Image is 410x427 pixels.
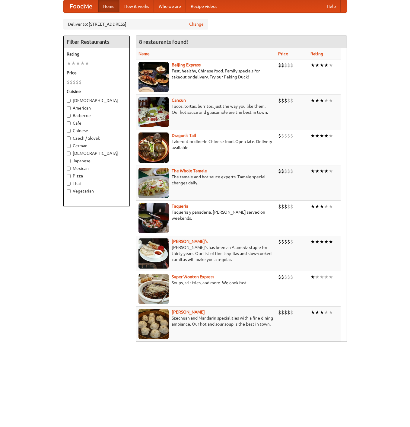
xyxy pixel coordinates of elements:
[67,180,126,186] label: Thai
[315,168,319,174] li: ★
[287,132,290,139] li: $
[64,0,98,12] a: FoodMe
[281,309,284,316] li: $
[67,113,126,119] label: Barbecue
[172,62,201,67] a: Beijing Express
[67,79,70,85] li: $
[67,129,71,133] input: Chinese
[138,209,273,221] p: Taqueria y panaderia. [PERSON_NAME] served on weekends.
[287,274,290,280] li: $
[322,0,341,12] a: Help
[290,168,293,174] li: $
[284,309,287,316] li: $
[67,121,71,125] input: Cafe
[281,238,284,245] li: $
[315,62,319,69] li: ★
[119,0,154,12] a: How it works
[67,174,71,178] input: Pizza
[67,128,126,134] label: Chinese
[67,135,126,141] label: Czech / Slovak
[329,203,333,210] li: ★
[287,309,290,316] li: $
[138,309,169,339] img: shandong.jpg
[85,60,89,67] li: ★
[63,19,208,30] div: Deliver to: [STREET_ADDRESS]
[154,0,186,12] a: Who we are
[67,143,126,149] label: German
[284,97,287,104] li: $
[278,62,281,69] li: $
[67,60,71,67] li: ★
[67,99,71,103] input: [DEMOGRAPHIC_DATA]
[310,168,315,174] li: ★
[172,239,208,244] a: [PERSON_NAME]'s
[310,62,315,69] li: ★
[67,105,126,111] label: American
[310,51,323,56] a: Rating
[281,132,284,139] li: $
[138,132,169,163] img: dragon.jpg
[329,274,333,280] li: ★
[310,203,315,210] li: ★
[138,174,273,186] p: The tamale and hot sauce experts. Tamale special changes daily.
[172,274,214,279] a: Super Wonton Express
[67,159,71,163] input: Japanese
[287,62,290,69] li: $
[67,136,71,140] input: Czech / Slovak
[315,309,319,316] li: ★
[310,238,315,245] li: ★
[67,106,71,110] input: American
[290,238,293,245] li: $
[138,103,273,115] p: Tacos, tortas, burritos, just the way you like them. Our hot sauce and guacamole are the best in ...
[64,36,129,48] h4: Filter Restaurants
[67,120,126,126] label: Cafe
[281,203,284,210] li: $
[281,168,284,174] li: $
[186,0,222,12] a: Recipe videos
[290,203,293,210] li: $
[324,238,329,245] li: ★
[281,62,284,69] li: $
[290,274,293,280] li: $
[67,70,126,76] h5: Price
[319,309,324,316] li: ★
[70,79,73,85] li: $
[172,133,196,138] a: Dragon's Tail
[138,244,273,263] p: [PERSON_NAME]'s has been an Alameda staple for thirty years. Our list of fine tequilas and slow-c...
[310,309,315,316] li: ★
[138,168,169,198] img: wholetamale.jpg
[319,168,324,174] li: ★
[315,132,319,139] li: ★
[329,62,333,69] li: ★
[67,88,126,94] h5: Cuisine
[315,274,319,280] li: ★
[287,168,290,174] li: $
[138,62,169,92] img: beijing.jpg
[67,151,71,155] input: [DEMOGRAPHIC_DATA]
[172,310,205,314] a: [PERSON_NAME]
[319,238,324,245] li: ★
[284,274,287,280] li: $
[67,144,71,148] input: German
[287,203,290,210] li: $
[172,98,186,103] b: Cancun
[172,204,188,209] a: Taqueria
[290,309,293,316] li: $
[329,309,333,316] li: ★
[281,274,284,280] li: $
[278,168,281,174] li: $
[287,238,290,245] li: $
[324,62,329,69] li: ★
[172,168,207,173] a: The Whole Tamale
[67,158,126,164] label: Japanese
[76,79,79,85] li: $
[138,315,273,327] p: Szechuan and Mandarin specialities with a fine dining ambiance. Our hot and sour soup is the best...
[324,132,329,139] li: ★
[278,274,281,280] li: $
[319,274,324,280] li: ★
[315,203,319,210] li: ★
